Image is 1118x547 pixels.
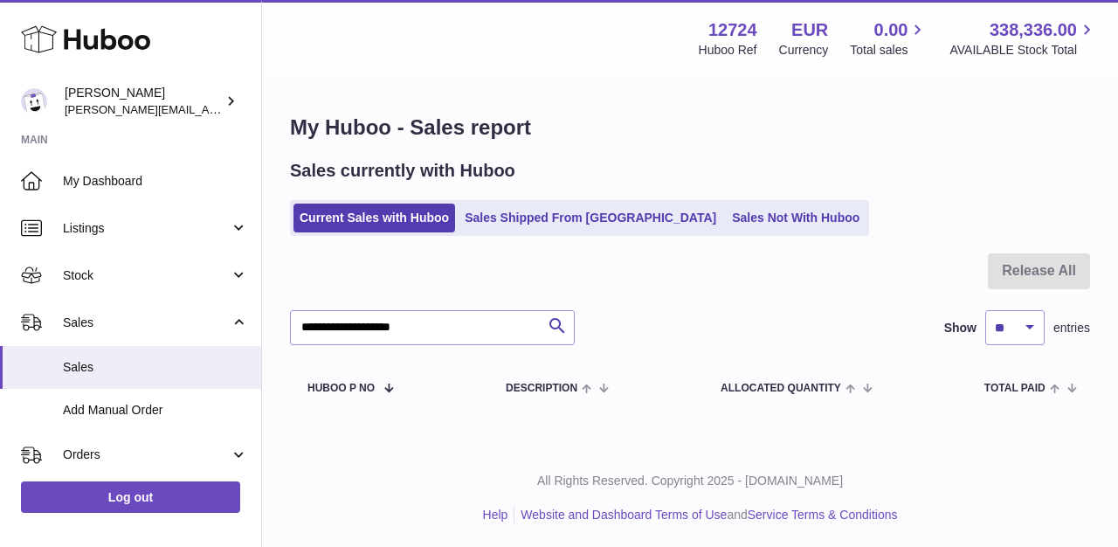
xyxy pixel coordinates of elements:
[290,159,515,183] h2: Sales currently with Huboo
[726,204,866,232] a: Sales Not With Huboo
[307,383,375,394] span: Huboo P no
[984,383,1046,394] span: Total paid
[944,320,977,336] label: Show
[290,114,1090,142] h1: My Huboo - Sales report
[63,402,248,419] span: Add Manual Order
[949,42,1097,59] span: AVAILABLE Stock Total
[721,383,841,394] span: ALLOCATED Quantity
[949,18,1097,59] a: 338,336.00 AVAILABLE Stock Total
[874,18,908,42] span: 0.00
[63,315,230,331] span: Sales
[65,102,350,116] span: [PERSON_NAME][EMAIL_ADDRESS][DOMAIN_NAME]
[708,18,757,42] strong: 12724
[779,42,829,59] div: Currency
[850,42,928,59] span: Total sales
[699,42,757,59] div: Huboo Ref
[514,507,897,523] li: and
[65,85,222,118] div: [PERSON_NAME]
[63,173,248,190] span: My Dashboard
[1053,320,1090,336] span: entries
[459,204,722,232] a: Sales Shipped From [GEOGRAPHIC_DATA]
[791,18,828,42] strong: EUR
[748,508,898,522] a: Service Terms & Conditions
[521,508,727,522] a: Website and Dashboard Terms of Use
[63,267,230,284] span: Stock
[506,383,577,394] span: Description
[990,18,1077,42] span: 338,336.00
[21,481,240,513] a: Log out
[276,473,1104,489] p: All Rights Reserved. Copyright 2025 - [DOMAIN_NAME]
[293,204,455,232] a: Current Sales with Huboo
[63,447,230,463] span: Orders
[63,220,230,237] span: Listings
[21,88,47,114] img: sebastian@ffern.co
[483,508,508,522] a: Help
[850,18,928,59] a: 0.00 Total sales
[63,359,248,376] span: Sales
